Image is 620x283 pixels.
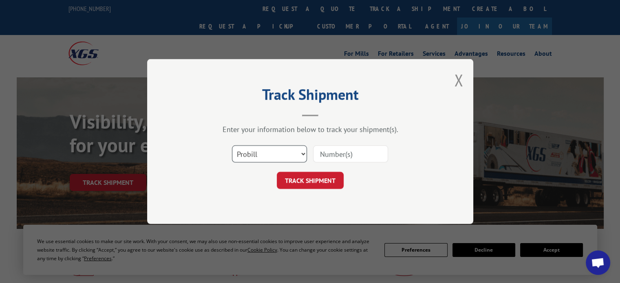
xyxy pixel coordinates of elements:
[586,250,610,275] div: Open chat
[313,145,388,162] input: Number(s)
[188,89,432,104] h2: Track Shipment
[277,172,344,189] button: TRACK SHIPMENT
[188,125,432,134] div: Enter your information below to track your shipment(s).
[454,69,463,91] button: Close modal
